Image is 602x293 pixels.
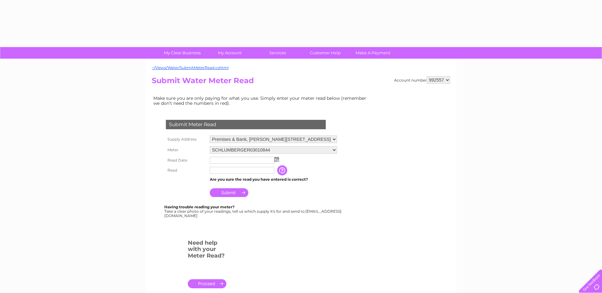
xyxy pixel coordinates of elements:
b: Having trouble reading your meter? [164,205,235,209]
td: Make sure you are only paying for what you use. Simply enter your meter read below (remember we d... [152,94,371,107]
a: ~/Views/Water/SubmitMeterRead.cshtml [152,65,229,70]
img: ... [274,157,279,162]
input: Information [277,165,288,175]
h3: Need help with your Meter Read? [188,238,226,262]
td: Are you sure the read you have entered is correct? [208,175,339,184]
h2: Submit Water Meter Read [152,76,450,88]
a: . [188,279,226,288]
th: Supply Address [164,134,208,145]
a: My Clear Business [156,47,208,59]
th: Read Date [164,155,208,165]
a: Make A Payment [347,47,399,59]
div: Account number [394,76,450,84]
a: Services [252,47,304,59]
a: Customer Help [299,47,351,59]
div: Take a clear photo of your readings, tell us which supply it's for and send to [EMAIL_ADDRESS][DO... [164,205,342,218]
th: Read [164,165,208,175]
th: Meter [164,145,208,155]
div: Submit Meter Read [166,120,326,129]
a: My Account [204,47,256,59]
input: Submit [210,188,248,197]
